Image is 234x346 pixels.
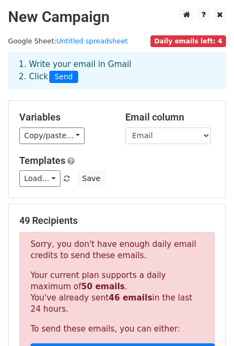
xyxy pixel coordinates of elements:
a: Load... [19,170,61,187]
p: To send these emails, you can either: [31,324,203,335]
button: Save [77,170,105,187]
a: Copy/paste... [19,127,85,144]
small: Google Sheet: [8,37,128,45]
a: Untitled spreadsheet [56,37,127,45]
div: 1. Write your email in Gmail 2. Click [11,58,223,83]
p: Your current plan supports a daily maximum of . You've already sent in the last 24 hours. [31,270,203,315]
span: Daily emails left: 4 [150,35,226,47]
strong: 46 emails [109,293,152,303]
h2: New Campaign [8,8,226,26]
span: Send [49,71,78,84]
strong: 50 emails [81,282,125,291]
a: Daily emails left: 4 [150,37,226,45]
p: Sorry, you don't have enough daily email credits to send these emails. [31,239,203,261]
h5: 49 Recipients [19,215,215,227]
iframe: Chat Widget [180,295,234,346]
a: Templates [19,155,65,166]
h5: Variables [19,111,109,123]
h5: Email column [125,111,215,123]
